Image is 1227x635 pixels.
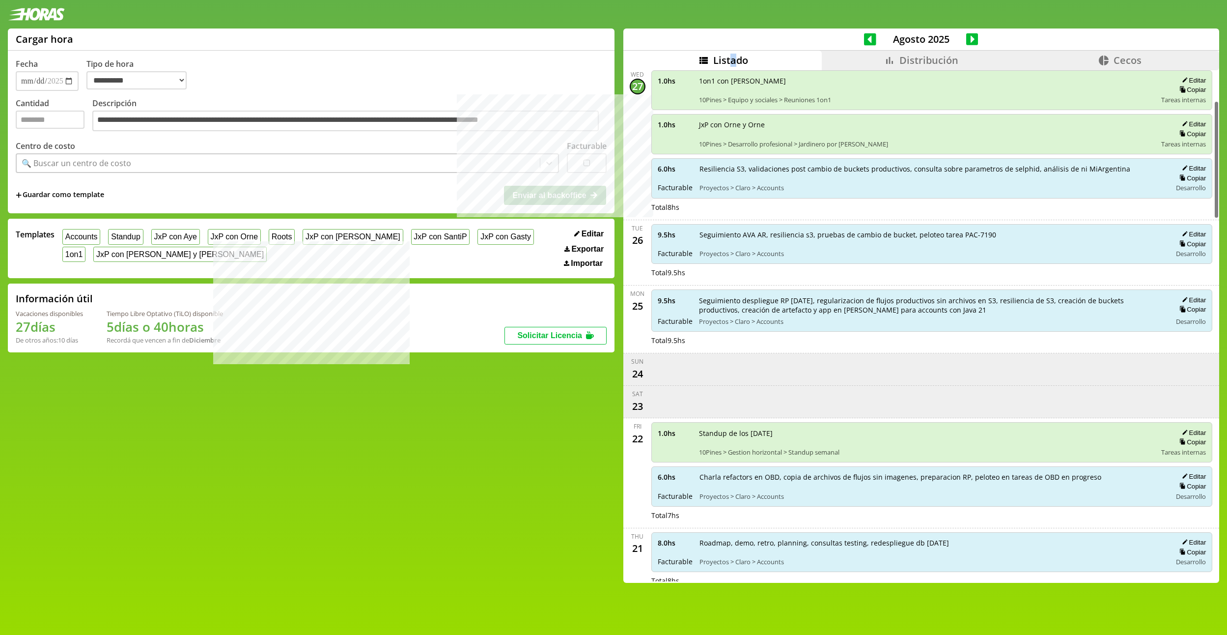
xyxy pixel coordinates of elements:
span: Cecos [1114,54,1142,67]
button: Roots [269,229,295,244]
span: 1.0 hs [658,76,692,86]
h1: 5 días o 40 horas [107,318,223,336]
button: Copiar [1176,548,1206,556]
button: JxP con [PERSON_NAME] y [PERSON_NAME] [93,247,267,262]
div: Total 8 hs [651,202,1213,212]
img: logotipo [8,8,65,21]
div: Vacaciones disponibles [16,309,83,318]
span: Desarrollo [1176,183,1206,192]
span: 1.0 hs [658,120,692,129]
button: Copiar [1176,240,1206,248]
button: 1on1 [62,247,85,262]
button: Editar [1179,429,1206,437]
div: Sat [632,390,643,398]
span: Templates [16,229,55,240]
div: Tiempo Libre Optativo (TiLO) disponible [107,309,223,318]
label: Facturable [567,141,607,151]
span: +Guardar como template [16,190,104,201]
div: Fri [634,422,641,431]
div: 24 [630,366,645,381]
span: Roadmap, demo, retro, planning, consultas testing, redespliegue db [DATE] [699,538,1165,548]
button: Editar [1179,120,1206,128]
div: Wed [631,70,644,79]
button: Editar [1179,76,1206,85]
span: 1on1 con [PERSON_NAME] [699,76,1155,86]
button: Copiar [1176,130,1206,138]
button: JxP con Aye [151,229,200,244]
button: Copiar [1176,438,1206,446]
span: Facturable [658,491,693,501]
span: Facturable [658,249,693,258]
button: Copiar [1176,174,1206,182]
span: Proyectos > Claro > Accounts [699,183,1165,192]
label: Cantidad [16,98,92,134]
button: Editar [571,229,607,239]
span: Importar [571,259,603,268]
button: Editar [1179,472,1206,481]
button: JxP con [PERSON_NAME] [303,229,403,244]
span: Desarrollo [1176,557,1206,566]
span: Desarrollo [1176,317,1206,326]
div: 25 [630,298,645,314]
button: JxP con SantiP [411,229,470,244]
span: Tareas internas [1161,140,1206,148]
button: Exportar [561,244,607,254]
span: 6.0 hs [658,472,693,482]
span: Seguimiento despliegue RP [DATE], regularizacion de flujos productivos sin archivos en S3, resili... [699,296,1165,315]
b: Diciembre [189,336,221,345]
textarea: Descripción [92,111,599,131]
span: Listado [713,54,748,67]
label: Centro de costo [16,141,75,151]
div: Total 7 hs [651,511,1213,520]
div: Total 9.5 hs [651,336,1213,345]
div: Total 8 hs [651,576,1213,585]
button: Standup [108,229,143,244]
button: Editar [1179,296,1206,304]
span: 8.0 hs [658,538,693,548]
div: Total 9.5 hs [651,268,1213,277]
div: Sun [631,357,643,366]
button: Editar [1179,164,1206,173]
span: Tareas internas [1161,95,1206,104]
label: Tipo de hora [86,58,195,91]
button: JxP con Gasty [477,229,533,244]
div: Tue [632,224,643,232]
div: 27 [630,79,645,94]
select: Tipo de hora [86,71,187,89]
span: 1.0 hs [658,429,692,438]
span: 9.5 hs [658,296,692,305]
span: Seguimiento AVA AR, resiliencia s3, pruebas de cambio de bucket, peloteo tarea PAC-7190 [699,230,1165,239]
span: Facturable [658,317,692,326]
span: 9.5 hs [658,230,693,239]
span: Desarrollo [1176,492,1206,501]
span: 6.0 hs [658,164,693,173]
span: Distribución [899,54,958,67]
button: Editar [1179,230,1206,238]
div: 22 [630,431,645,446]
input: Cantidad [16,111,84,129]
span: Facturable [658,557,693,566]
button: Accounts [62,229,100,244]
span: Proyectos > Claro > Accounts [699,492,1165,501]
span: Resiliencia S3, validaciones post cambio de buckets productivos, consulta sobre parametros de sel... [699,164,1165,173]
div: 26 [630,232,645,248]
h1: 27 días [16,318,83,336]
span: Standup de los [DATE] [699,429,1155,438]
span: Proyectos > Claro > Accounts [699,249,1165,258]
div: 🔍 Buscar un centro de costo [22,158,131,169]
span: Agosto 2025 [876,32,966,46]
button: Copiar [1176,482,1206,491]
span: Proyectos > Claro > Accounts [699,317,1165,326]
button: Copiar [1176,305,1206,314]
div: De otros años: 10 días [16,336,83,345]
button: Solicitar Licencia [504,327,607,345]
button: Editar [1179,538,1206,547]
button: JxP con Orne [208,229,261,244]
span: Charla refactors en OBD, copia de archivos de flujos sin imagenes, preparacion RP, peloteo en tar... [699,472,1165,482]
button: Copiar [1176,86,1206,94]
div: Mon [630,289,644,298]
span: Proyectos > Claro > Accounts [699,557,1165,566]
span: JxP con Orne y Orne [699,120,1155,129]
span: 10Pines > Desarrollo profesional > Jardinero por [PERSON_NAME] [699,140,1155,148]
span: Tareas internas [1161,448,1206,457]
